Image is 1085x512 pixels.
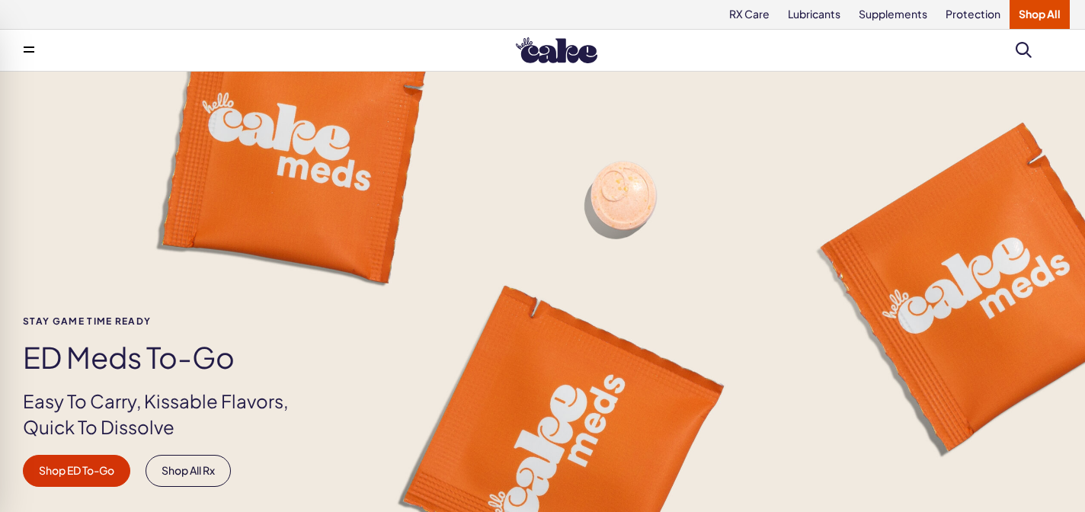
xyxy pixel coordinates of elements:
[23,341,314,373] h1: ED Meds to-go
[146,455,231,487] a: Shop All Rx
[23,389,314,440] p: Easy To Carry, Kissable Flavors, Quick To Dissolve
[23,316,314,326] span: Stay Game time ready
[516,37,597,63] img: Hello Cake
[23,455,130,487] a: Shop ED To-Go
